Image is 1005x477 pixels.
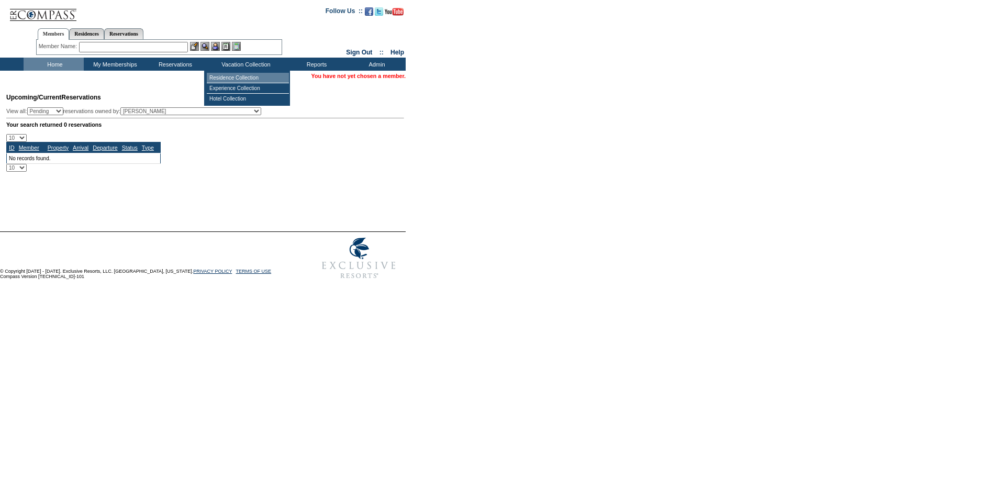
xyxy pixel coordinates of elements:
a: TERMS OF USE [236,269,272,274]
td: Residence Collection [207,73,289,83]
img: Subscribe to our YouTube Channel [385,8,404,16]
a: Status [122,145,138,151]
img: Follow us on Twitter [375,7,383,16]
td: Vacation Collection [204,58,285,71]
img: View [200,42,209,51]
td: Reservations [144,58,204,71]
a: Residences [69,28,104,39]
a: Help [390,49,404,56]
a: Sign Out [346,49,372,56]
a: PRIVACY POLICY [193,269,232,274]
a: Type [142,145,154,151]
a: Subscribe to our YouTube Channel [385,10,404,17]
span: Upcoming/Current [6,94,61,101]
span: :: [379,49,384,56]
span: Reservations [6,94,101,101]
img: Exclusive Resorts [312,232,406,284]
a: Become our fan on Facebook [365,10,373,17]
a: ID [9,145,15,151]
img: Impersonate [211,42,220,51]
td: Hotel Collection [207,94,289,104]
td: No records found. [7,153,161,163]
div: Member Name: [39,42,79,51]
img: Become our fan on Facebook [365,7,373,16]
img: b_calculator.gif [232,42,241,51]
div: View all: reservations owned by: [6,107,266,115]
a: Members [38,28,70,40]
td: My Memberships [84,58,144,71]
img: b_edit.gif [190,42,199,51]
a: Reservations [104,28,143,39]
div: Your search returned 0 reservations [6,121,404,128]
a: Arrival [73,145,88,151]
td: Home [24,58,84,71]
td: Admin [345,58,406,71]
span: You have not yet chosen a member. [311,73,406,79]
a: Member [19,145,39,151]
td: Experience Collection [207,83,289,94]
a: Follow us on Twitter [375,10,383,17]
a: Property [48,145,69,151]
a: Departure [93,145,117,151]
img: Reservations [221,42,230,51]
td: Follow Us :: [326,6,363,19]
td: Reports [285,58,345,71]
